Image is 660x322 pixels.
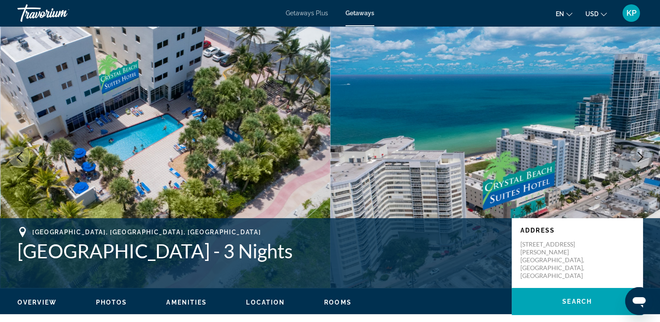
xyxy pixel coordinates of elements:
button: Amenities [166,298,207,306]
span: Amenities [166,299,207,306]
h1: [GEOGRAPHIC_DATA] - 3 Nights [17,240,503,262]
button: Change language [556,7,572,20]
button: Next image [629,146,651,168]
button: Photos [96,298,127,306]
span: KP [626,9,636,17]
a: Getaways [345,10,374,17]
a: Getaways Plus [286,10,328,17]
span: Photos [96,299,127,306]
button: Location [246,298,285,306]
span: Overview [17,299,57,306]
p: Address [520,227,634,234]
span: en [556,10,564,17]
iframe: Button to launch messaging window [625,287,653,315]
span: [GEOGRAPHIC_DATA], [GEOGRAPHIC_DATA], [GEOGRAPHIC_DATA] [32,229,261,236]
a: Travorium [17,2,105,24]
span: Rooms [324,299,352,306]
button: User Menu [620,4,643,22]
span: Location [246,299,285,306]
button: Rooms [324,298,352,306]
button: Change currency [585,7,607,20]
button: Overview [17,298,57,306]
button: Search [512,288,643,315]
p: [STREET_ADDRESS][PERSON_NAME] [GEOGRAPHIC_DATA], [GEOGRAPHIC_DATA], [GEOGRAPHIC_DATA] [520,240,590,280]
button: Previous image [9,146,31,168]
span: Search [562,298,592,305]
span: USD [585,10,598,17]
